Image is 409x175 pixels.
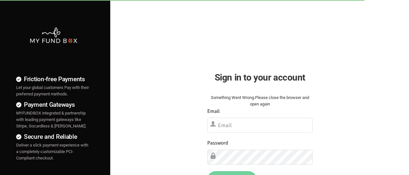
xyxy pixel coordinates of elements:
label: Password [207,139,228,147]
h2: Sign in to your account [207,71,313,84]
label: Email [207,107,220,115]
span: Deliver a slick payment experience with a completely customizable PCI-Compliant checkout. [16,143,88,160]
span: Let your global customers Pay with their preferred payment methods. [16,85,89,96]
h4: Secure and Reliable [16,132,91,141]
h4: Friction-free Payments [16,74,91,84]
img: mfbwhite.png [29,27,78,44]
span: MYFUNDBOX integrated & partnership with leading payment gateways like Stripe, Gocardless & [PERSO... [16,111,86,128]
div: Something Went Wrong.Please close the browser and open again [207,94,313,107]
h4: Payment Gateways [16,100,91,109]
input: Email [207,118,313,133]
